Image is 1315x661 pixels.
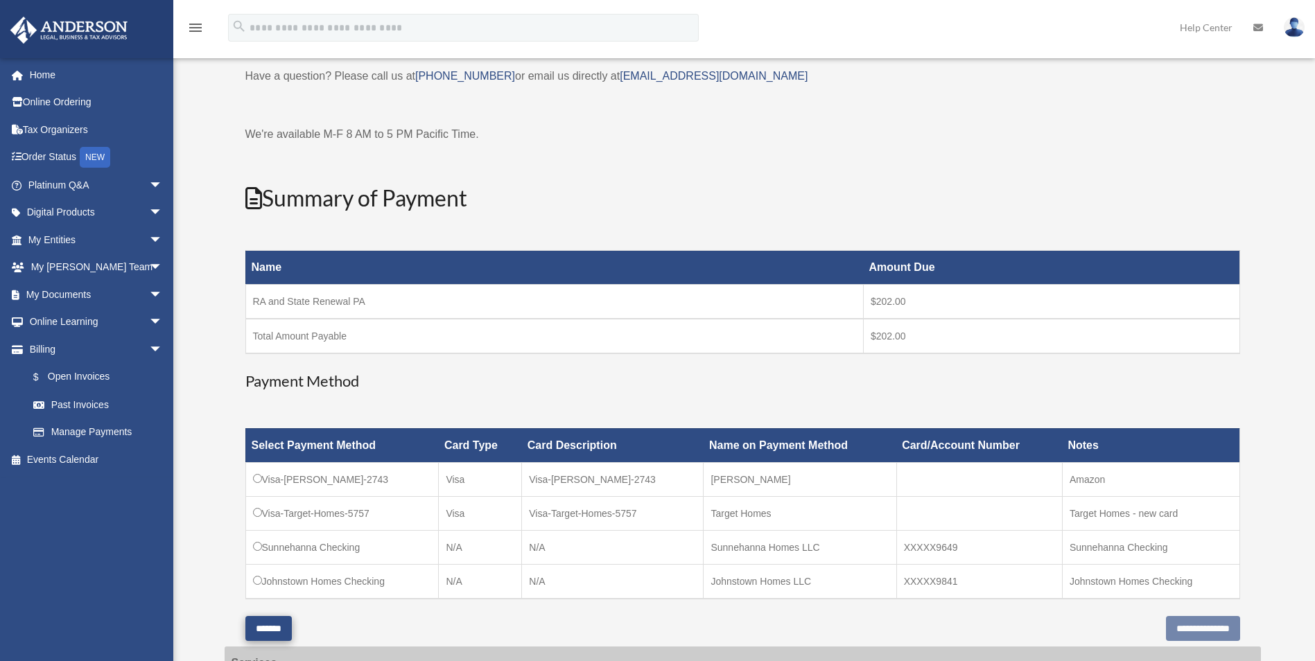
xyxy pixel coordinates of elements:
div: NEW [80,147,110,168]
th: Card/Account Number [896,428,1062,462]
a: Online Learningarrow_drop_down [10,308,184,336]
td: Johnstown Homes Checking [1062,564,1239,599]
td: Total Amount Payable [245,319,863,353]
td: N/A [522,530,704,564]
a: Billingarrow_drop_down [10,335,177,363]
span: arrow_drop_down [149,254,177,282]
a: $Open Invoices [19,363,170,391]
td: Johnstown Homes Checking [245,564,439,599]
td: Visa-Target-Homes-5757 [522,496,704,530]
td: Visa-[PERSON_NAME]-2743 [522,462,704,496]
p: We're available M-F 8 AM to 5 PM Pacific Time. [245,125,1240,144]
td: Sunnehanna Checking [245,530,439,564]
a: My Documentsarrow_drop_down [10,281,184,308]
td: Visa [439,462,522,496]
span: arrow_drop_down [149,335,177,364]
td: Visa [439,496,522,530]
i: search [232,19,247,34]
p: Have a question? Please call us at or email us directly at [245,67,1240,86]
h3: Payment Method [245,371,1240,392]
span: arrow_drop_down [149,281,177,309]
a: Manage Payments [19,418,177,446]
th: Name on Payment Method [704,428,896,462]
h2: Summary of Payment [245,183,1240,214]
a: Order StatusNEW [10,143,184,172]
a: Platinum Q&Aarrow_drop_down [10,171,184,199]
a: Events Calendar [10,446,184,473]
td: RA and State Renewal PA [245,285,863,319]
a: Past Invoices [19,391,177,418]
td: Visa-[PERSON_NAME]-2743 [245,462,439,496]
i: menu [187,19,204,36]
a: My [PERSON_NAME] Teamarrow_drop_down [10,254,184,281]
th: Notes [1062,428,1239,462]
a: [EMAIL_ADDRESS][DOMAIN_NAME] [620,70,808,82]
td: Target Homes - new card [1062,496,1239,530]
td: Visa-Target-Homes-5757 [245,496,439,530]
td: Sunnehanna Checking [1062,530,1239,564]
th: Card Description [522,428,704,462]
th: Card Type [439,428,522,462]
a: Home [10,61,184,89]
a: Tax Organizers [10,116,184,143]
td: Target Homes [704,496,896,530]
td: N/A [522,564,704,599]
span: $ [41,369,48,386]
img: Anderson Advisors Platinum Portal [6,17,132,44]
td: Sunnehanna Homes LLC [704,530,896,564]
td: $202.00 [863,319,1239,353]
th: Name [245,251,863,285]
td: N/A [439,530,522,564]
a: [PHONE_NUMBER] [415,70,515,82]
th: Select Payment Method [245,428,439,462]
a: Online Ordering [10,89,184,116]
th: Amount Due [863,251,1239,285]
td: Johnstown Homes LLC [704,564,896,599]
a: My Entitiesarrow_drop_down [10,226,184,254]
span: arrow_drop_down [149,226,177,254]
span: arrow_drop_down [149,171,177,200]
td: $202.00 [863,285,1239,319]
td: N/A [439,564,522,599]
a: menu [187,24,204,36]
td: Amazon [1062,462,1239,496]
span: arrow_drop_down [149,199,177,227]
td: XXXXX9841 [896,564,1062,599]
a: Digital Productsarrow_drop_down [10,199,184,227]
td: [PERSON_NAME] [704,462,896,496]
span: arrow_drop_down [149,308,177,337]
td: XXXXX9649 [896,530,1062,564]
img: User Pic [1284,17,1305,37]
